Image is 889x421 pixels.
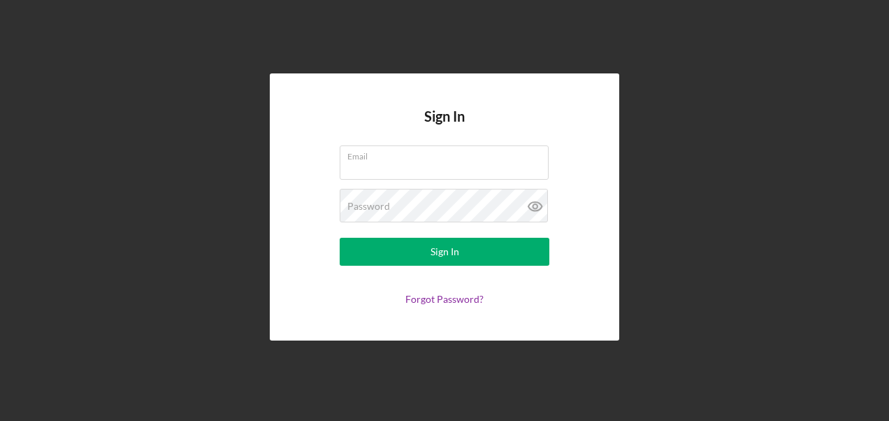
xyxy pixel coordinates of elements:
a: Forgot Password? [405,293,484,305]
button: Sign In [340,238,549,266]
div: Sign In [431,238,459,266]
h4: Sign In [424,108,465,145]
label: Password [347,201,390,212]
label: Email [347,146,549,162]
